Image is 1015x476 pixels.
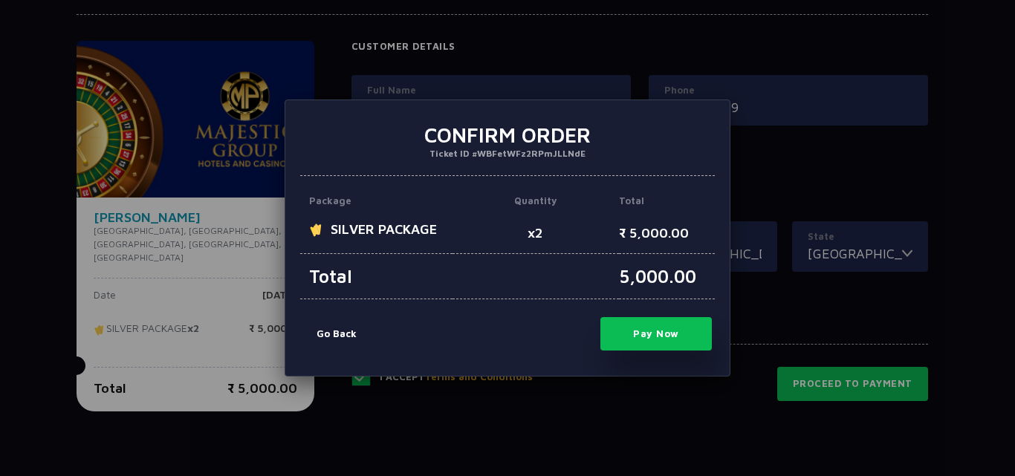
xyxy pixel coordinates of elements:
[309,221,325,238] img: ticket
[600,317,712,351] button: Pay Now
[309,221,453,238] span: SILVER PACKAGE
[312,148,703,159] p: Ticket ID #WBFetWFz2RPmJLLNdE
[300,253,453,299] p: Total
[619,195,715,221] p: Total
[453,195,618,221] p: Quantity
[453,221,618,253] p: x2
[619,253,715,299] p: 5,000.00
[619,221,715,253] p: ₹ 5,000.00
[300,195,453,221] p: Package
[312,123,703,148] h3: Confirm Order
[303,327,357,342] button: Go Back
